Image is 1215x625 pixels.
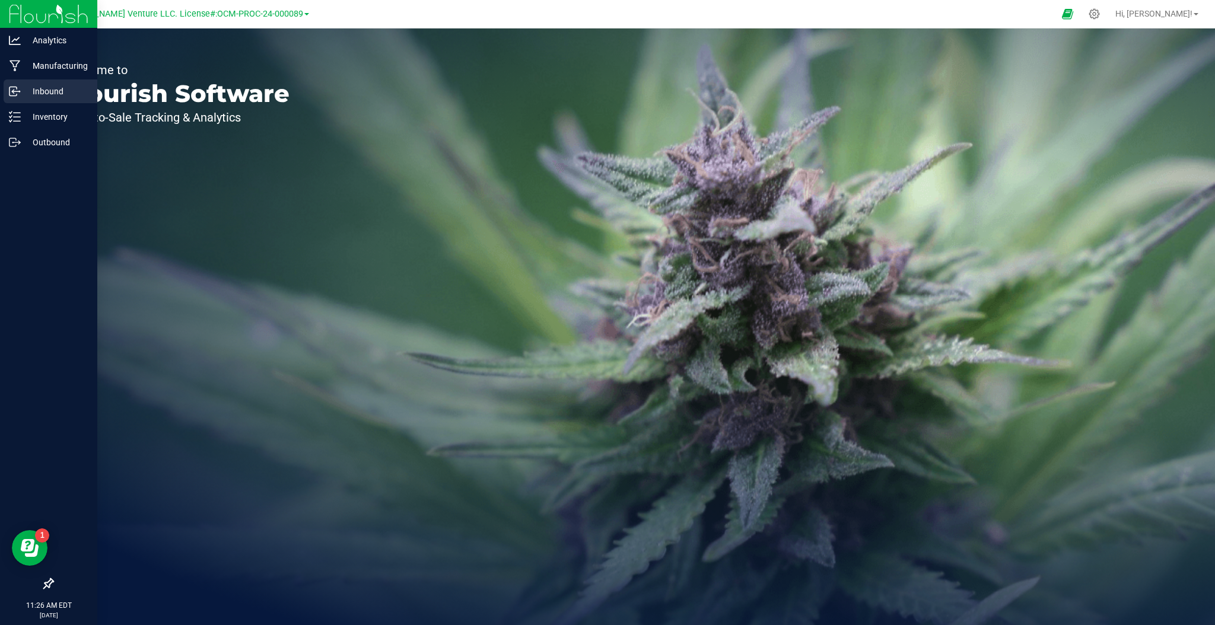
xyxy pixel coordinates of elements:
p: Manufacturing [21,59,92,73]
p: Seed-to-Sale Tracking & Analytics [64,111,290,123]
p: Inbound [21,84,92,98]
p: Analytics [21,33,92,47]
p: Inventory [21,110,92,124]
inline-svg: Analytics [9,34,21,46]
p: Flourish Software [64,82,290,106]
span: Green [PERSON_NAME] Venture LLC. License#:OCM-PROC-24-000089 [34,9,303,19]
p: 11:26 AM EDT [5,600,92,611]
span: Hi, [PERSON_NAME]! [1115,9,1192,18]
iframe: Resource center [12,530,47,566]
iframe: Resource center unread badge [35,528,49,543]
inline-svg: Outbound [9,136,21,148]
p: Outbound [21,135,92,149]
p: [DATE] [5,611,92,620]
inline-svg: Inventory [9,111,21,123]
inline-svg: Manufacturing [9,60,21,72]
div: Manage settings [1087,8,1102,20]
span: Open Ecommerce Menu [1054,2,1081,25]
p: Welcome to [64,64,290,76]
inline-svg: Inbound [9,85,21,97]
